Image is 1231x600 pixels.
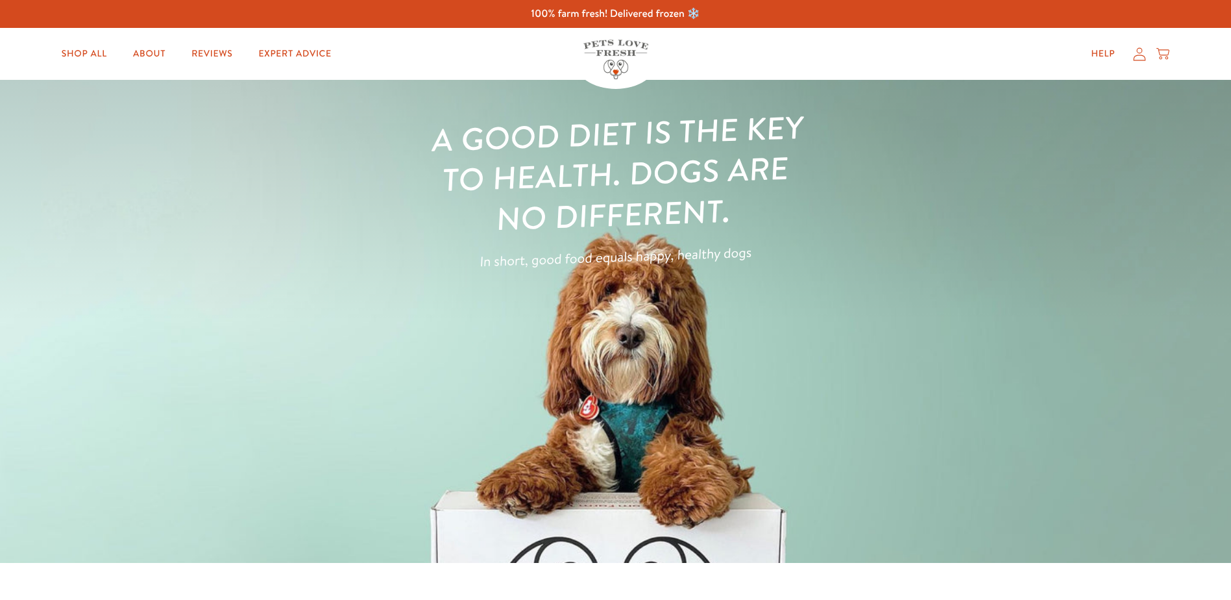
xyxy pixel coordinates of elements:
a: Shop All [51,41,117,67]
a: Help [1080,41,1125,67]
p: In short, good food equals happy, healthy dogs [428,239,803,275]
a: Reviews [181,41,243,67]
a: About [123,41,176,67]
h1: A good diet is the key to health. Dogs are no different. [426,107,806,242]
img: Pets Love Fresh [583,40,648,79]
a: Expert Advice [249,41,342,67]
